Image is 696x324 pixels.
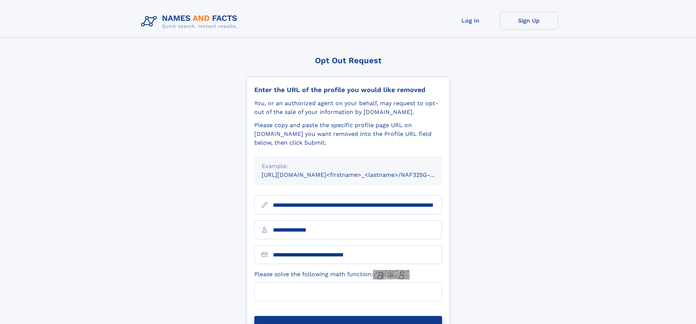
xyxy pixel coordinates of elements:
a: Sign Up [500,12,558,30]
div: Opt Out Request [247,56,450,65]
div: You, or an authorized agent on your behalf, may request to opt-out of the sale of your informatio... [254,99,442,117]
img: Logo Names and Facts [138,12,243,31]
a: Log In [441,12,500,30]
small: [URL][DOMAIN_NAME]<firstname>_<lastname>/NAF325G-xxxxxxxx [262,171,456,178]
label: Please solve the following math function: [254,270,410,279]
div: Enter the URL of the profile you would like removed [254,86,442,94]
div: Please copy and paste the specific profile page URL on [DOMAIN_NAME] you want removed into the Pr... [254,121,442,147]
div: Example: [262,162,435,171]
